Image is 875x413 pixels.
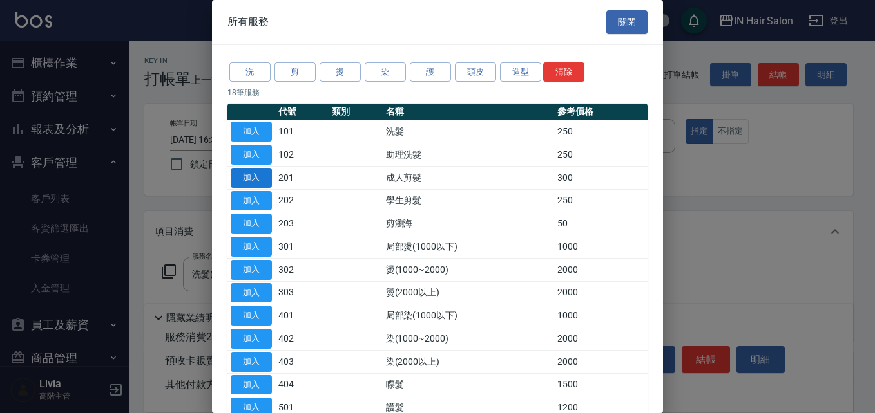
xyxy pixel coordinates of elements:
[275,166,329,189] td: 201
[274,62,316,82] button: 剪
[275,143,329,167] td: 102
[383,281,555,304] td: 燙(2000以上)
[554,327,648,351] td: 2000
[365,62,406,82] button: 染
[554,350,648,373] td: 2000
[231,191,272,211] button: 加入
[554,212,648,235] td: 50
[383,143,555,167] td: 助理洗髮
[231,306,272,326] button: 加入
[383,350,555,373] td: 染(2000以上)
[500,62,541,82] button: 造型
[275,304,329,327] td: 401
[231,283,272,303] button: 加入
[554,104,648,120] th: 參考價格
[227,15,269,28] span: 所有服務
[231,168,272,188] button: 加入
[231,214,272,234] button: 加入
[275,189,329,212] td: 202
[554,258,648,281] td: 2000
[383,258,555,281] td: 燙(1000~2000)
[231,352,272,372] button: 加入
[554,143,648,167] td: 250
[383,304,555,327] td: 局部染(1000以下)
[275,281,329,304] td: 303
[231,329,272,349] button: 加入
[231,260,272,280] button: 加入
[275,235,329,259] td: 301
[383,235,555,259] td: 局部燙(1000以下)
[554,189,648,212] td: 250
[320,62,361,82] button: 燙
[383,189,555,212] td: 學生剪髮
[383,212,555,235] td: 剪瀏海
[275,104,329,120] th: 代號
[383,373,555,396] td: 瞟髮
[231,145,272,165] button: 加入
[554,120,648,143] td: 250
[606,10,648,34] button: 關閉
[329,104,382,120] th: 類別
[227,87,648,98] p: 18 筆服務
[383,327,555,351] td: 染(1000~2000)
[229,62,271,82] button: 洗
[275,373,329,396] td: 404
[410,62,451,82] button: 護
[554,281,648,304] td: 2000
[455,62,496,82] button: 頭皮
[275,350,329,373] td: 403
[383,166,555,189] td: 成人剪髮
[383,120,555,143] td: 洗髮
[275,327,329,351] td: 402
[543,62,584,82] button: 清除
[231,237,272,257] button: 加入
[554,373,648,396] td: 1500
[554,304,648,327] td: 1000
[383,104,555,120] th: 名稱
[275,212,329,235] td: 203
[275,120,329,143] td: 101
[554,166,648,189] td: 300
[231,122,272,142] button: 加入
[231,375,272,395] button: 加入
[554,235,648,259] td: 1000
[275,258,329,281] td: 302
